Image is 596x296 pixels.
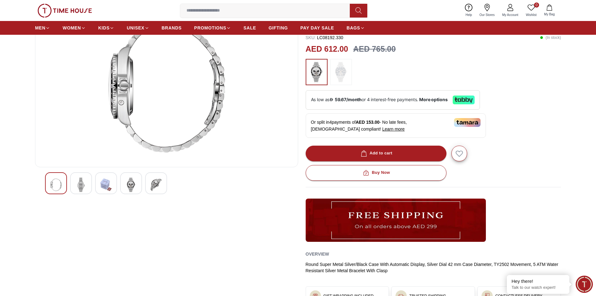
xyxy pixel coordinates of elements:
[50,178,62,192] img: Lee Cooper Men's Automatic Silver Dial Watch - LC08192.330
[127,22,149,34] a: UNISEX
[194,22,231,34] a: PROMOTIONS
[476,3,498,18] a: Our Stores
[35,22,50,34] a: MEN
[127,25,144,31] span: UNISEX
[125,178,137,192] img: Lee Cooper Men's Automatic Silver Dial Watch - LC08192.330
[63,25,81,31] span: WOMEN
[300,25,334,31] span: PAY DAY SALE
[477,13,497,17] span: Our Stores
[540,34,561,41] p: ( In stock )
[306,261,561,274] div: Round Super Metal Silver/Black Case With Automatic Display, Silver Dial 42 mm Case Diameter, TY25...
[347,22,365,34] a: BAGS
[306,165,446,181] button: Buy Now
[98,25,110,31] span: KIDS
[347,25,360,31] span: BAGS
[306,146,446,161] button: Add to cart
[300,22,334,34] a: PAY DAY SALE
[100,178,112,192] img: Lee Cooper Men's Automatic Silver Dial Watch - LC08192.330
[309,62,324,82] img: ...
[162,25,182,31] span: BRANDS
[534,3,539,8] span: 0
[356,120,380,125] span: AED 153.00
[75,178,87,192] img: Lee Cooper Men's Automatic Silver Dial Watch - LC08192.330
[35,25,45,31] span: MEN
[98,22,114,34] a: KIDS
[306,199,486,242] img: ...
[512,278,565,284] div: Hey there!
[40,12,293,162] img: Lee Cooper Men's Automatic Silver Dial Watch - LC08192.330
[576,276,593,293] div: Chat Widget
[362,169,390,176] div: Buy Now
[523,13,539,17] span: Wishlist
[306,249,329,259] h2: Overview
[38,4,92,18] img: ...
[353,43,396,55] h3: AED 765.00
[306,113,486,138] div: Or split in 4 payments of - No late fees, [DEMOGRAPHIC_DATA] compliant!
[268,25,288,31] span: GIFTING
[306,35,316,40] span: SKU :
[243,25,256,31] span: SALE
[306,43,348,55] h2: AED 612.00
[463,13,475,17] span: Help
[462,3,476,18] a: Help
[522,3,540,18] a: 0Wishlist
[63,22,86,34] a: WOMEN
[454,118,481,127] img: Tamara
[500,13,521,17] span: My Account
[162,22,182,34] a: BRANDS
[382,127,405,132] span: Learn more
[150,178,162,192] img: Lee Cooper Men's Automatic Silver Dial Watch - LC08192.330
[540,3,558,18] button: My Bag
[333,62,349,82] img: ...
[194,25,227,31] span: PROMOTIONS
[512,285,565,290] p: Talk to our watch expert!
[306,34,344,41] p: LC08192.330
[359,150,392,157] div: Add to cart
[542,12,557,17] span: My Bag
[243,22,256,34] a: SALE
[268,22,288,34] a: GIFTING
